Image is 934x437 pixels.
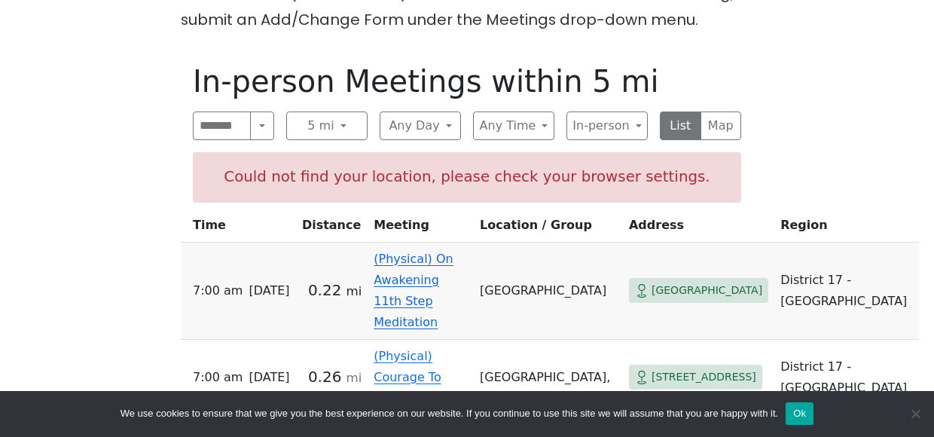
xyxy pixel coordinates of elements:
[193,367,243,388] span: 7:00 AM
[474,340,623,416] td: [GEOGRAPHIC_DATA],
[286,112,368,140] button: 5 mi
[652,368,756,387] span: [STREET_ADDRESS]
[308,281,342,299] span: 0.22
[474,215,623,243] th: Location / Group
[249,280,289,301] span: [DATE]
[374,252,453,329] a: (Physical) On Awakening 11th Step Meditation
[374,349,441,405] a: (Physical) Courage To Change
[181,215,296,243] th: Time
[121,406,778,421] span: We use cookies to ensure that we give you the best experience on our website. If you continue to ...
[700,112,742,140] button: Map
[474,243,623,340] td: [GEOGRAPHIC_DATA]
[380,112,461,140] button: Any Day
[249,367,289,388] span: [DATE]
[193,152,741,203] div: Could not find your location, please check your browser settings.
[774,243,919,340] td: District 17 - [GEOGRAPHIC_DATA]
[660,112,701,140] button: List
[193,63,741,99] h1: In-person Meetings within 5 mi
[652,281,762,300] span: [GEOGRAPHIC_DATA]
[368,215,474,243] th: Meeting
[774,340,919,416] td: District 17 - [GEOGRAPHIC_DATA]
[346,371,362,385] small: mi
[193,280,243,301] span: 7:00 AM
[623,215,774,243] th: Address
[296,215,368,243] th: Distance
[566,112,648,140] button: In-person
[250,112,274,140] button: Near Me
[774,215,919,243] th: Region
[346,284,362,298] small: mi
[473,112,554,140] button: Any Time
[193,112,251,140] input: Near Me
[786,402,813,425] button: Ok
[908,406,923,421] span: No
[308,368,342,386] span: 0.26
